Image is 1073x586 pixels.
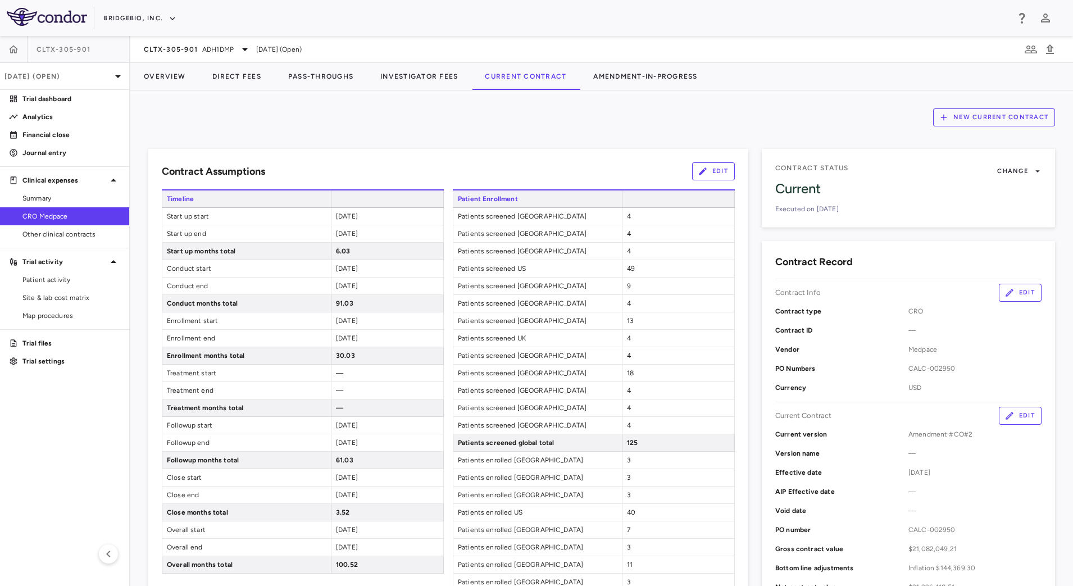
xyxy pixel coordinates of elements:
[7,8,87,26] img: logo-full-SnFGN8VE.png
[627,317,634,325] span: 13
[627,265,635,272] span: 49
[336,526,358,534] span: [DATE]
[202,44,234,54] span: ADH1DMP
[908,448,1042,458] span: —
[933,108,1055,126] button: New Current Contract
[775,180,1042,197] div: Current
[627,230,631,238] span: 4
[162,504,331,521] span: Close months total
[336,230,358,238] span: [DATE]
[275,63,367,90] button: Pass-Throughs
[453,382,622,399] span: Patients screened [GEOGRAPHIC_DATA]
[775,563,908,573] p: Bottom line adjustments
[453,521,622,538] span: Patients enrolled [GEOGRAPHIC_DATA]
[627,369,634,377] span: 18
[453,278,622,294] span: Patients screened [GEOGRAPHIC_DATA]
[22,356,120,366] p: Trial settings
[999,284,1042,302] button: Edit
[453,208,622,225] span: Patients screened [GEOGRAPHIC_DATA]
[627,456,631,464] span: 3
[162,539,331,556] span: Overall end
[908,306,1042,316] span: CRO
[336,334,358,342] span: [DATE]
[336,439,358,447] span: [DATE]
[580,63,711,90] button: Amendment-In-Progress
[367,63,471,90] button: Investigator Fees
[908,344,1042,355] span: Medpace
[336,317,358,325] span: [DATE]
[162,365,331,381] span: Treatment start
[775,325,908,335] p: Contract ID
[162,382,331,399] span: Treatment end
[336,561,358,569] span: 100.52
[22,148,120,158] p: Journal entry
[453,487,622,503] span: Patients enrolled [GEOGRAPHIC_DATA]
[453,190,622,207] span: Patient Enrollment
[775,364,908,374] p: PO Numbers
[199,63,275,90] button: Direct Fees
[336,456,353,464] span: 61.03
[453,347,622,364] span: Patients screened [GEOGRAPHIC_DATA]
[997,162,1042,180] button: Change
[162,487,331,503] span: Close end
[453,539,622,556] span: Patients enrolled [GEOGRAPHIC_DATA]
[162,452,331,469] span: Followup months total
[627,578,631,586] span: 3
[453,330,622,347] span: Patients screened UK
[453,312,622,329] span: Patients screened [GEOGRAPHIC_DATA]
[4,71,111,81] p: [DATE] (Open)
[775,525,908,535] p: PO number
[130,63,199,90] button: Overview
[37,45,90,54] span: CLTX-305-901
[162,521,331,538] span: Overall start
[627,282,631,290] span: 9
[775,344,908,355] p: Vendor
[908,506,1042,516] span: —
[162,347,331,364] span: Enrollment months total
[162,295,331,312] span: Conduct months total
[627,543,631,551] span: 3
[692,162,735,180] button: Edit
[775,467,908,478] p: Effective date
[144,45,198,54] span: CLTX-305-901
[775,544,908,554] p: Gross contract value
[162,556,331,573] span: Overall months total
[775,487,908,497] p: AIP Effective date
[627,561,633,569] span: 11
[22,293,120,303] span: Site & lab cost matrix
[162,190,331,207] span: Timeline
[22,338,120,348] p: Trial files
[22,211,120,221] span: CRO Medpace
[453,225,622,242] span: Patients screened [GEOGRAPHIC_DATA]
[336,352,355,360] span: 30.03
[22,112,120,122] p: Analytics
[453,556,622,573] span: Patients enrolled [GEOGRAPHIC_DATA]
[908,325,1042,335] span: —
[908,383,1042,393] span: USD
[22,130,120,140] p: Financial close
[627,526,630,534] span: 7
[627,212,631,220] span: 4
[336,421,358,429] span: [DATE]
[22,175,107,185] p: Clinical expenses
[775,448,908,458] p: Version name
[627,421,631,429] span: 4
[453,417,622,434] span: Patients screened [GEOGRAPHIC_DATA]
[162,399,331,416] span: Treatment months total
[162,208,331,225] span: Start up start
[336,369,343,377] span: —
[627,439,638,447] span: 125
[162,312,331,329] span: Enrollment start
[256,44,302,54] span: [DATE] (Open)
[336,387,343,394] span: —
[908,487,1042,497] span: —
[162,330,331,347] span: Enrollment end
[336,543,358,551] span: [DATE]
[453,434,622,451] span: Patients screened global total
[22,193,120,203] span: Summary
[471,63,580,90] button: Current Contract
[775,204,1042,214] div: Executed on [DATE]
[336,247,351,255] span: 6.03
[453,260,622,277] span: Patients screened US
[775,163,849,172] span: Contract Status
